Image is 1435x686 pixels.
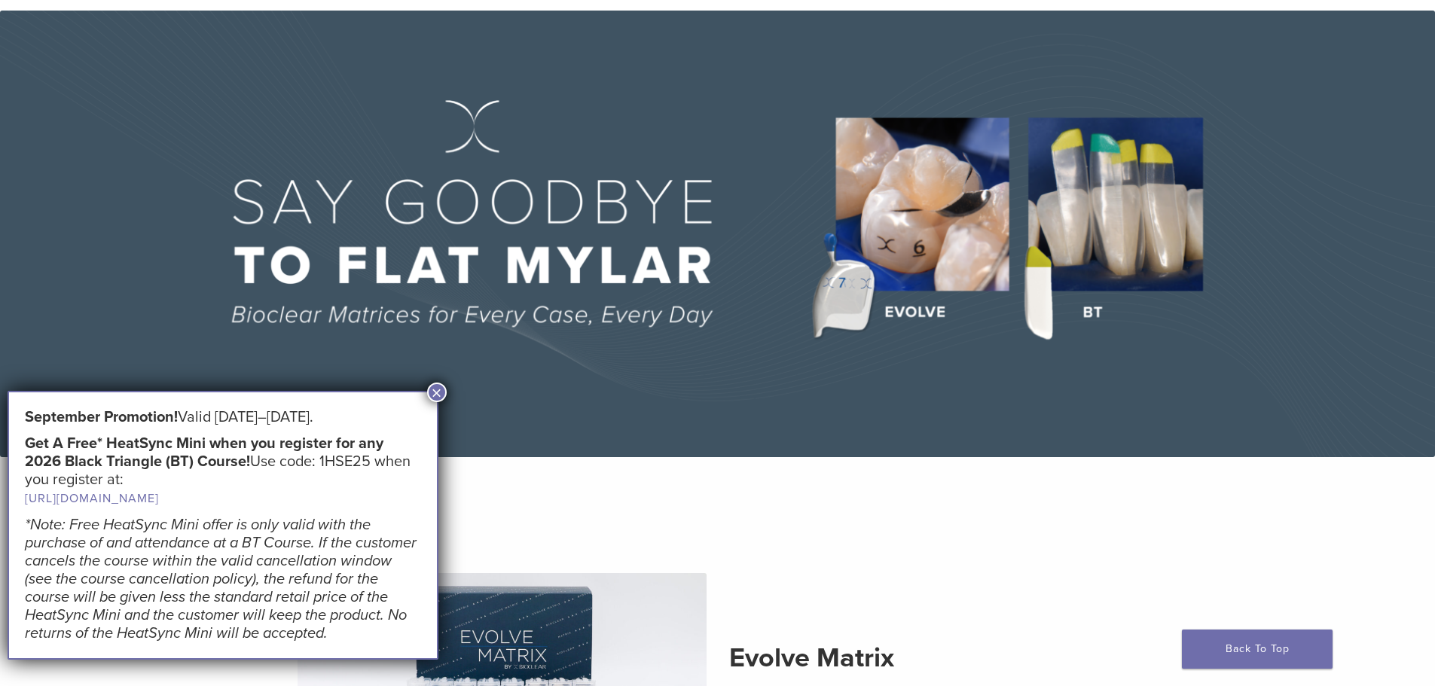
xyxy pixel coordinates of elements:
[729,640,1138,676] h2: Evolve Matrix
[25,491,159,506] a: [URL][DOMAIN_NAME]
[427,383,447,402] button: Close
[25,434,421,508] h5: Use code: 1HSE25 when you register at:
[25,516,417,642] em: *Note: Free HeatSync Mini offer is only valid with the purchase of and attendance at a BT Course....
[1182,630,1333,669] a: Back To Top
[25,434,383,471] strong: Get A Free* HeatSync Mini when you register for any 2026 Black Triangle (BT) Course!
[25,408,178,426] strong: September Promotion!
[25,408,421,426] h5: Valid [DATE]–[DATE].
